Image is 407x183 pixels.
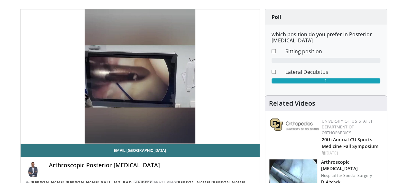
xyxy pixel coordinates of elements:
dd: Lateral Decubitus [281,68,385,76]
img: 355603a8-37da-49b6-856f-e00d7e9307d3.png.150x105_q85_autocrop_double_scale_upscale_version-0.2.png [270,118,319,131]
img: Avatar [26,162,41,177]
video-js: Video Player [21,9,260,144]
h4: Arthroscopic Posterior [MEDICAL_DATA] [49,162,254,169]
h4: Related Videos [269,100,315,107]
h3: Arthroscopic [MEDICAL_DATA] [321,159,383,172]
a: University of [US_STATE] Department of Orthopaedics [322,118,372,135]
strong: Poll [272,13,281,21]
a: Email [GEOGRAPHIC_DATA] [21,144,260,157]
dd: Sitting position [281,48,385,55]
div: [DATE] [322,150,382,156]
a: 20th Annual CU Sports Medicine Fall Symposium [322,136,378,149]
div: 1 [272,78,380,83]
h6: which position do you prefer in Posterior [MEDICAL_DATA] [272,31,380,44]
p: Hospital for Special Surgery [321,173,383,178]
